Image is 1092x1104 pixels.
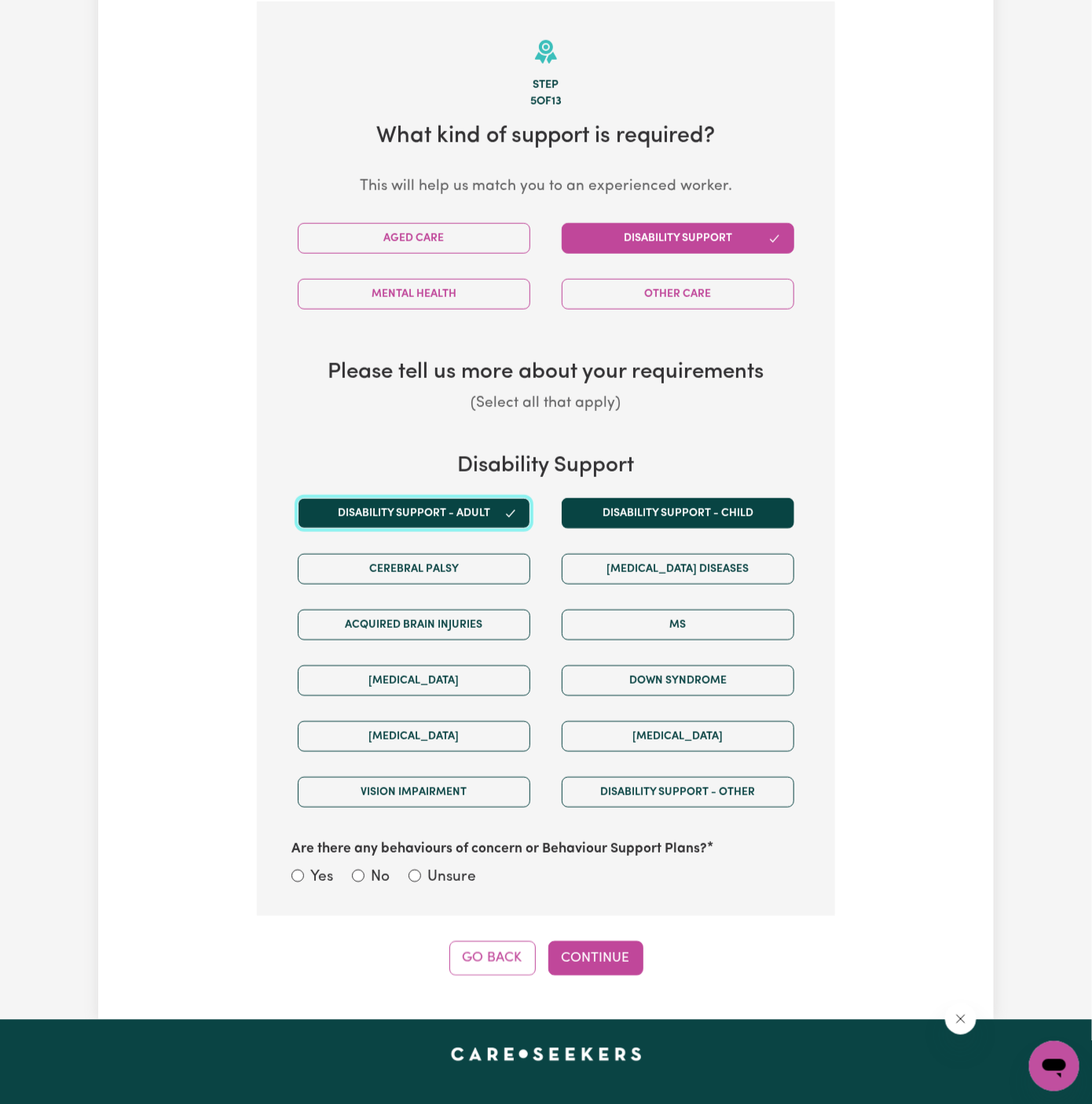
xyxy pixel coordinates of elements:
[298,666,530,696] button: [MEDICAL_DATA]
[291,839,707,860] label: Are there any behaviours of concern or Behaviour Support Plans?
[562,777,794,808] button: Disability support - Other
[282,123,810,151] h2: What kind of support is required?
[449,941,536,976] button: Go Back
[562,279,794,310] button: Other Care
[451,1048,642,1061] a: Careseekers home page
[9,11,95,24] span: Need any help?
[282,393,810,416] p: (Select all that apply)
[562,223,794,254] button: Disability Support
[562,554,794,585] button: [MEDICAL_DATA] Diseases
[371,867,390,889] label: No
[562,666,794,696] button: Down syndrome
[298,223,530,254] button: Aged Care
[298,610,530,640] button: Acquired Brain Injuries
[298,498,530,529] button: Disability support - Adult
[562,610,794,640] button: MS
[298,777,530,808] button: Vision impairment
[298,554,530,585] button: Cerebral Palsy
[282,94,810,111] div: 5 of 13
[427,867,476,889] label: Unsure
[282,453,810,480] h3: Disability Support
[548,941,643,976] button: Continue
[282,77,810,94] div: Step
[562,721,794,752] button: [MEDICAL_DATA]
[282,360,810,387] h3: Please tell us more about your requirements
[298,721,530,752] button: [MEDICAL_DATA]
[310,867,333,889] label: Yes
[562,498,794,529] button: Disability support - Child
[298,279,530,310] button: Mental Health
[282,176,810,199] p: This will help us match you to an experienced worker.
[1029,1041,1079,1091] iframe: Button to launch messaging window
[945,1003,977,1035] iframe: Close message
